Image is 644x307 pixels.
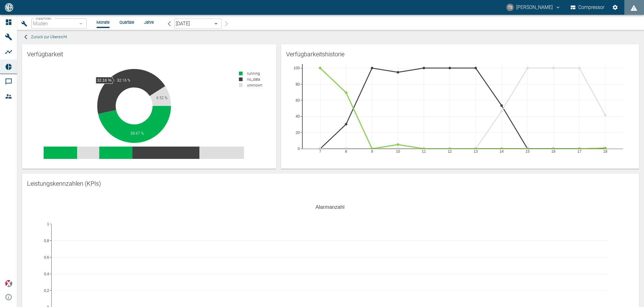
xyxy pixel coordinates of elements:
[27,49,271,59] div: Verfügbarkeit
[506,4,514,11] div: TS
[4,3,14,11] img: logo
[120,19,134,25] li: Quartale
[144,19,154,25] li: Jahre
[164,18,174,29] button: arrow-back
[174,18,222,29] div: [DATE]
[610,2,621,13] button: Einstellungen
[96,19,110,25] li: Monate
[5,280,12,287] img: Xplore Logo
[22,32,69,42] button: Zurück zur Übersicht
[36,17,51,20] span: Maschinen
[505,2,562,13] button: timo.streitbuerger@arcanum-energy.de
[31,34,67,41] span: Zurück zur Übersicht
[286,49,634,59] div: Verfügbarkeitshistorie
[27,179,634,188] div: Leistungskennzahlen (KPIs)
[31,18,87,29] div: Müden
[569,2,606,13] button: Compressor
